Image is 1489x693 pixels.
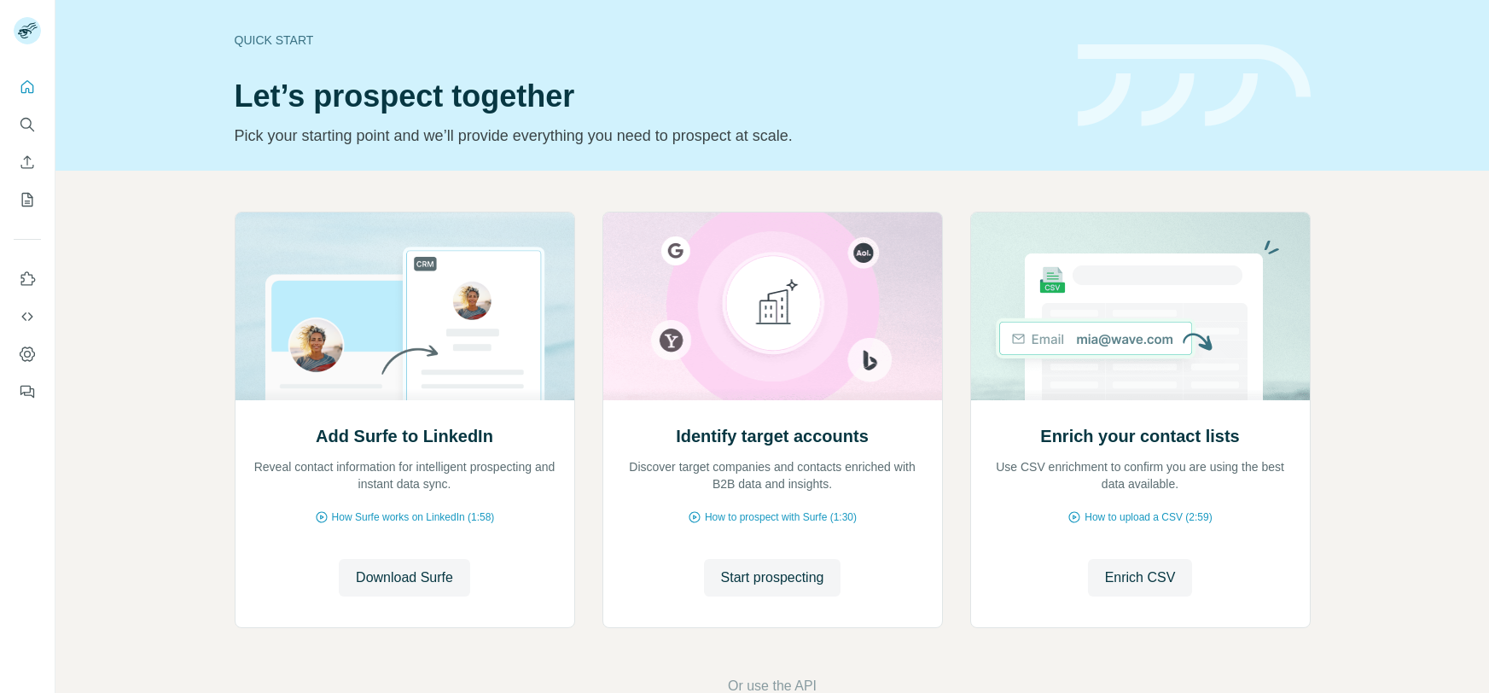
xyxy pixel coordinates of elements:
[332,510,495,525] span: How Surfe works on LinkedIn (1:58)
[970,213,1311,400] img: Enrich your contact lists
[721,568,824,588] span: Start prospecting
[339,559,470,597] button: Download Surfe
[235,124,1057,148] p: Pick your starting point and we’ll provide everything you need to prospect at scale.
[356,568,453,588] span: Download Surfe
[1105,568,1176,588] span: Enrich CSV
[705,510,857,525] span: How to prospect with Surfe (1:30)
[253,458,557,492] p: Reveal contact information for intelligent prospecting and instant data sync.
[1088,559,1193,597] button: Enrich CSV
[602,213,943,400] img: Identify target accounts
[14,147,41,178] button: Enrich CSV
[14,184,41,215] button: My lists
[235,213,575,400] img: Add Surfe to LinkedIn
[1078,44,1311,127] img: banner
[14,376,41,407] button: Feedback
[1085,510,1212,525] span: How to upload a CSV (2:59)
[235,32,1057,49] div: Quick start
[316,424,493,448] h2: Add Surfe to LinkedIn
[14,109,41,140] button: Search
[14,339,41,370] button: Dashboard
[1040,424,1239,448] h2: Enrich your contact lists
[704,559,841,597] button: Start prospecting
[620,458,925,492] p: Discover target companies and contacts enriched with B2B data and insights.
[235,79,1057,114] h1: Let’s prospect together
[14,301,41,332] button: Use Surfe API
[14,264,41,294] button: Use Surfe on LinkedIn
[14,72,41,102] button: Quick start
[988,458,1293,492] p: Use CSV enrichment to confirm you are using the best data available.
[676,424,869,448] h2: Identify target accounts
